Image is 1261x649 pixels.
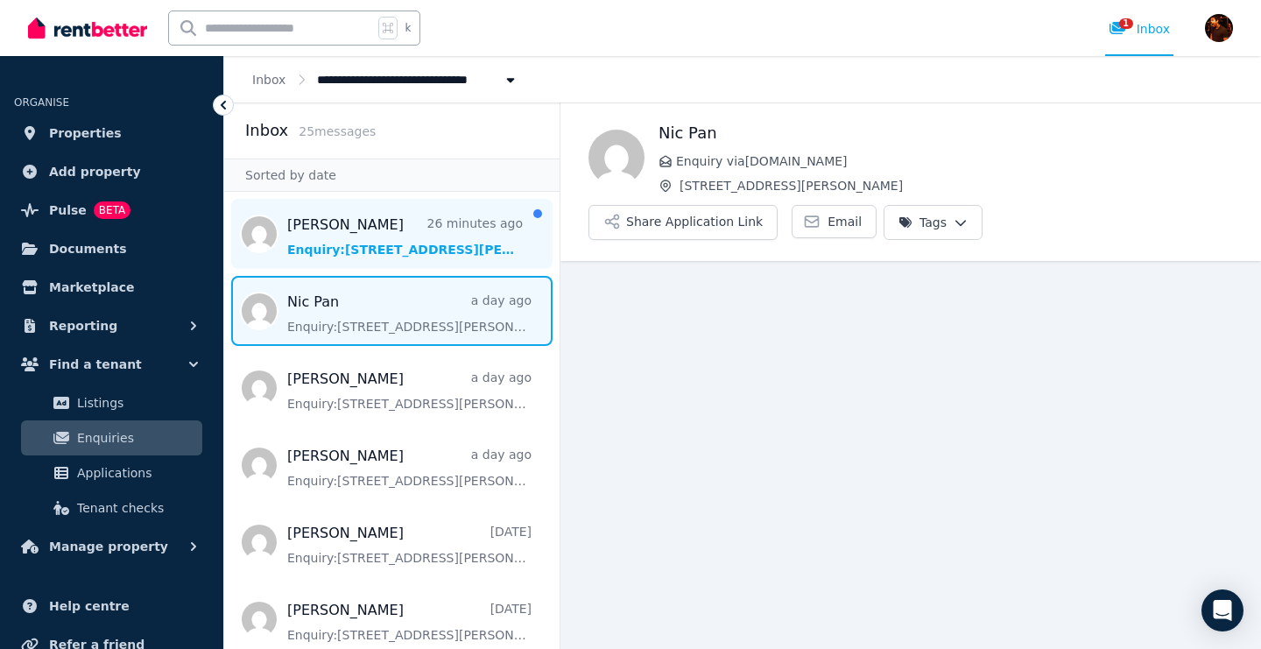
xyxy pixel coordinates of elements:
nav: Breadcrumb [224,56,547,102]
a: Inbox [252,73,285,87]
a: PulseBETA [14,193,209,228]
a: Listings [21,385,202,420]
button: Tags [884,205,983,240]
span: Pulse [49,200,87,221]
button: Share Application Link [588,205,778,240]
span: Properties [49,123,122,144]
span: Documents [49,238,127,259]
h1: Nic Pan [659,121,1233,145]
button: Reporting [14,308,209,343]
a: Nic Pana day agoEnquiry:[STREET_ADDRESS][PERSON_NAME]. [287,292,532,335]
span: Add property [49,161,141,182]
div: Inbox [1109,20,1170,38]
h2: Inbox [245,118,288,143]
span: BETA [94,201,130,219]
span: Tenant checks [77,497,195,518]
a: Tenant checks [21,490,202,526]
a: Add property [14,154,209,189]
span: Enquiry via [DOMAIN_NAME] [676,152,1233,170]
img: RentBetter [28,15,147,41]
span: Listings [77,392,195,413]
span: k [405,21,411,35]
button: Manage property [14,529,209,564]
a: Help centre [14,589,209,624]
a: Documents [14,231,209,266]
span: [STREET_ADDRESS][PERSON_NAME] [680,177,1233,194]
span: Marketplace [49,277,134,298]
span: ORGANISE [14,96,69,109]
a: Marketplace [14,270,209,305]
a: Enquiries [21,420,202,455]
div: Open Intercom Messenger [1201,589,1243,631]
span: 1 [1119,18,1133,29]
span: Tags [898,214,947,231]
a: Email [792,205,877,238]
span: Enquiries [77,427,195,448]
span: Help centre [49,596,130,617]
a: [PERSON_NAME]a day agoEnquiry:[STREET_ADDRESS][PERSON_NAME]. [287,369,532,413]
a: [PERSON_NAME][DATE]Enquiry:[STREET_ADDRESS][PERSON_NAME]. [287,600,532,644]
a: Applications [21,455,202,490]
span: Reporting [49,315,117,336]
a: Properties [14,116,209,151]
span: 25 message s [299,124,376,138]
a: [PERSON_NAME]a day agoEnquiry:[STREET_ADDRESS][PERSON_NAME]. [287,446,532,490]
img: Nic Pan [588,130,645,186]
span: Find a tenant [49,354,142,375]
span: Email [828,213,862,230]
a: [PERSON_NAME]26 minutes agoEnquiry:[STREET_ADDRESS][PERSON_NAME]. [287,215,523,258]
div: Sorted by date [224,159,560,192]
span: Applications [77,462,195,483]
img: Sergio Lourenco da Silva [1205,14,1233,42]
span: Manage property [49,536,168,557]
button: Find a tenant [14,347,209,382]
a: [PERSON_NAME][DATE]Enquiry:[STREET_ADDRESS][PERSON_NAME]. [287,523,532,567]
